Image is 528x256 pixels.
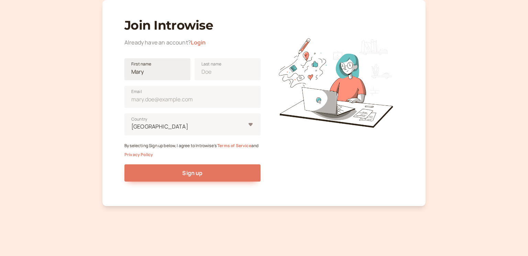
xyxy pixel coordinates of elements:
span: First name [131,61,152,68]
a: Terms of Service [217,143,251,149]
iframe: Chat Widget [494,223,528,256]
span: Email [131,88,142,95]
a: Privacy Policy [124,152,153,157]
input: First name [124,58,190,80]
input: Last name [195,58,261,80]
span: Country [131,116,147,123]
div: Already have an account? [124,38,261,47]
input: [GEOGRAPHIC_DATA]Country [131,123,132,131]
h1: Join Introwise [124,18,261,33]
button: Sign up [124,164,261,182]
span: Last name [201,61,221,68]
span: Sign up [182,169,202,177]
small: By selecting Sign up below, I agree to Introwise's and [124,143,258,157]
input: Email [124,86,261,108]
a: Login [191,39,206,46]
